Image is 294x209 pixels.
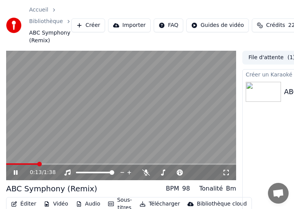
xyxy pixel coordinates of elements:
div: Bm [226,184,236,193]
a: Bibliothèque [29,18,63,25]
div: / [30,169,48,176]
nav: breadcrumb [29,6,71,45]
div: ABC Symphony (Remix) [6,183,97,194]
button: Guides de vidéo [186,18,249,32]
span: 1:38 [44,169,56,176]
button: Créer [71,18,105,32]
button: Importer [108,18,151,32]
div: Bibliothèque cloud [197,200,246,208]
a: Accueil [29,6,48,14]
div: Ouvrir le chat [268,183,289,204]
button: FAQ [154,18,183,32]
span: Crédits [266,22,285,29]
span: ABC Symphony (Remix) [29,29,71,45]
div: BPM [166,184,179,193]
div: 98 [182,184,190,193]
span: 0:13 [30,169,42,176]
div: Tonalité [199,184,223,193]
img: youka [6,18,21,33]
